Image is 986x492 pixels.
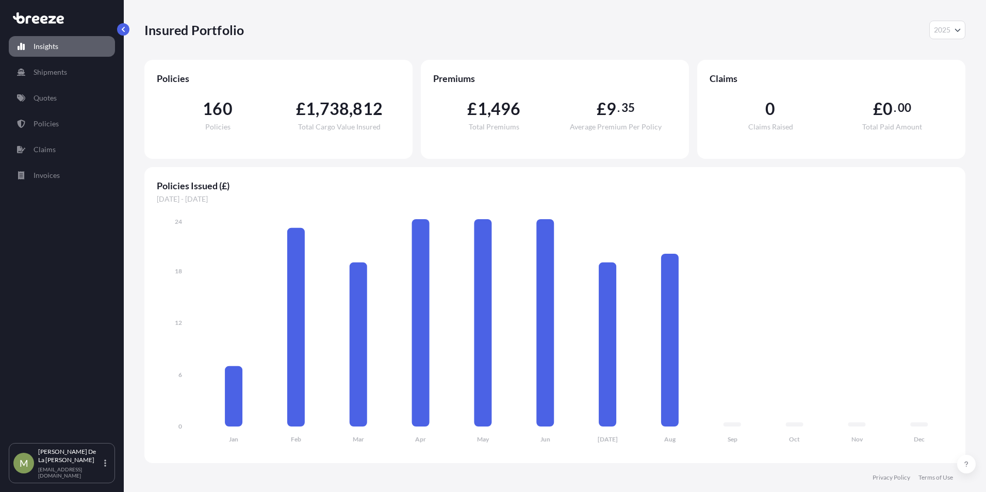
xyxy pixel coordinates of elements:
span: 00 [898,104,911,112]
span: 2025 [934,25,950,35]
tspan: 18 [175,267,182,275]
span: Policies [157,72,400,85]
p: [PERSON_NAME] De La [PERSON_NAME] [38,448,102,464]
span: Average Premium Per Policy [570,123,662,130]
span: . [617,104,620,112]
span: Total Premiums [469,123,519,130]
span: Policies [205,123,231,130]
tspan: 0 [178,422,182,430]
p: Shipments [34,67,67,77]
p: Insured Portfolio [144,22,244,38]
span: 1 [306,101,316,117]
span: £ [597,101,606,117]
tspan: Mar [353,435,364,443]
a: Privacy Policy [873,473,910,482]
p: Insights [34,41,58,52]
span: Claims Raised [748,123,793,130]
span: . [894,104,896,112]
p: Quotes [34,93,57,103]
tspan: Feb [291,435,301,443]
span: £ [873,101,883,117]
tspan: 6 [178,371,182,379]
span: [DATE] - [DATE] [157,194,953,204]
tspan: Sep [728,435,737,443]
span: M [20,458,28,468]
button: Year Selector [929,21,965,39]
span: £ [467,101,477,117]
a: Claims [9,139,115,160]
span: , [487,101,491,117]
span: Premiums [433,72,677,85]
a: Policies [9,113,115,134]
span: 496 [491,101,521,117]
span: 738 [320,101,350,117]
tspan: Oct [789,435,800,443]
tspan: Aug [664,435,676,443]
tspan: 24 [175,218,182,225]
a: Terms of Use [918,473,953,482]
span: Policies Issued (£) [157,179,953,192]
span: , [316,101,319,117]
span: Total Paid Amount [862,123,922,130]
span: 0 [883,101,893,117]
span: 160 [203,101,233,117]
tspan: Jan [229,435,238,443]
a: Invoices [9,165,115,186]
p: Claims [34,144,56,155]
tspan: Apr [415,435,426,443]
p: Invoices [34,170,60,181]
span: 35 [621,104,635,112]
p: [EMAIL_ADDRESS][DOMAIN_NAME] [38,466,102,479]
span: 0 [765,101,775,117]
a: Insights [9,36,115,57]
span: 9 [606,101,616,117]
span: , [349,101,353,117]
span: 812 [353,101,383,117]
tspan: [DATE] [598,435,618,443]
tspan: May [477,435,489,443]
tspan: 12 [175,319,182,326]
tspan: Dec [914,435,925,443]
span: Total Cargo Value Insured [298,123,381,130]
span: £ [296,101,306,117]
a: Shipments [9,62,115,83]
span: Claims [710,72,953,85]
a: Quotes [9,88,115,108]
tspan: Jun [540,435,550,443]
p: Policies [34,119,59,129]
span: 1 [478,101,487,117]
tspan: Nov [851,435,863,443]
